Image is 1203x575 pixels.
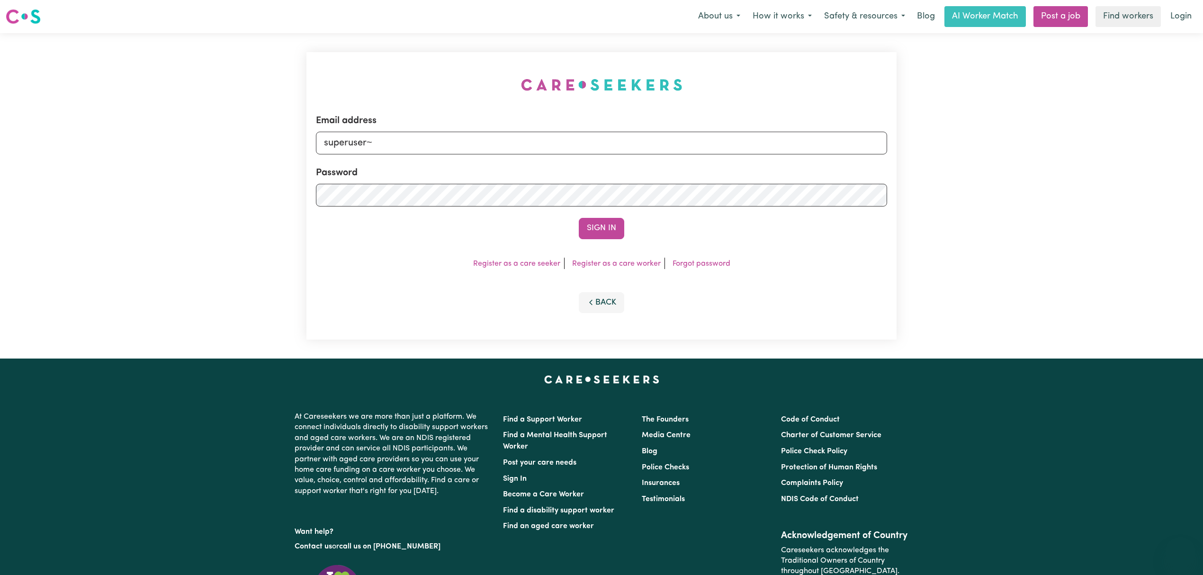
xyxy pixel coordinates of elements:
a: Find a Mental Health Support Worker [503,431,607,450]
a: Blog [911,6,941,27]
button: Safety & resources [818,7,911,27]
iframe: Button to launch messaging window, conversation in progress [1165,537,1195,567]
a: Careseekers logo [6,6,41,27]
a: Post a job [1033,6,1088,27]
a: Code of Conduct [781,416,840,423]
a: NDIS Code of Conduct [781,495,859,503]
a: Media Centre [642,431,691,439]
input: Email address [316,132,887,154]
label: Email address [316,114,377,128]
a: Testimonials [642,495,685,503]
a: The Founders [642,416,689,423]
button: Back [579,292,624,313]
a: Insurances [642,479,680,487]
a: Find a disability support worker [503,507,614,514]
a: Charter of Customer Service [781,431,881,439]
button: How it works [746,7,818,27]
a: Become a Care Worker [503,491,584,498]
a: Police Check Policy [781,448,847,455]
a: Forgot password [673,260,730,268]
a: Contact us [295,543,332,550]
label: Password [316,166,358,180]
p: or [295,538,492,556]
img: Careseekers logo [6,8,41,25]
a: Sign In [503,475,527,483]
a: Blog [642,448,657,455]
a: call us on [PHONE_NUMBER] [339,543,440,550]
a: Post your care needs [503,459,576,467]
a: Register as a care worker [572,260,661,268]
p: At Careseekers we are more than just a platform. We connect individuals directly to disability su... [295,408,492,500]
a: Login [1165,6,1197,27]
a: Find a Support Worker [503,416,582,423]
a: Careseekers home page [544,376,659,383]
a: AI Worker Match [944,6,1026,27]
a: Find an aged care worker [503,522,594,530]
a: Police Checks [642,464,689,471]
p: Want help? [295,523,492,537]
button: Sign In [579,218,624,239]
a: Register as a care seeker [473,260,560,268]
button: About us [692,7,746,27]
h2: Acknowledgement of Country [781,530,908,541]
a: Find workers [1095,6,1161,27]
a: Complaints Policy [781,479,843,487]
a: Protection of Human Rights [781,464,877,471]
